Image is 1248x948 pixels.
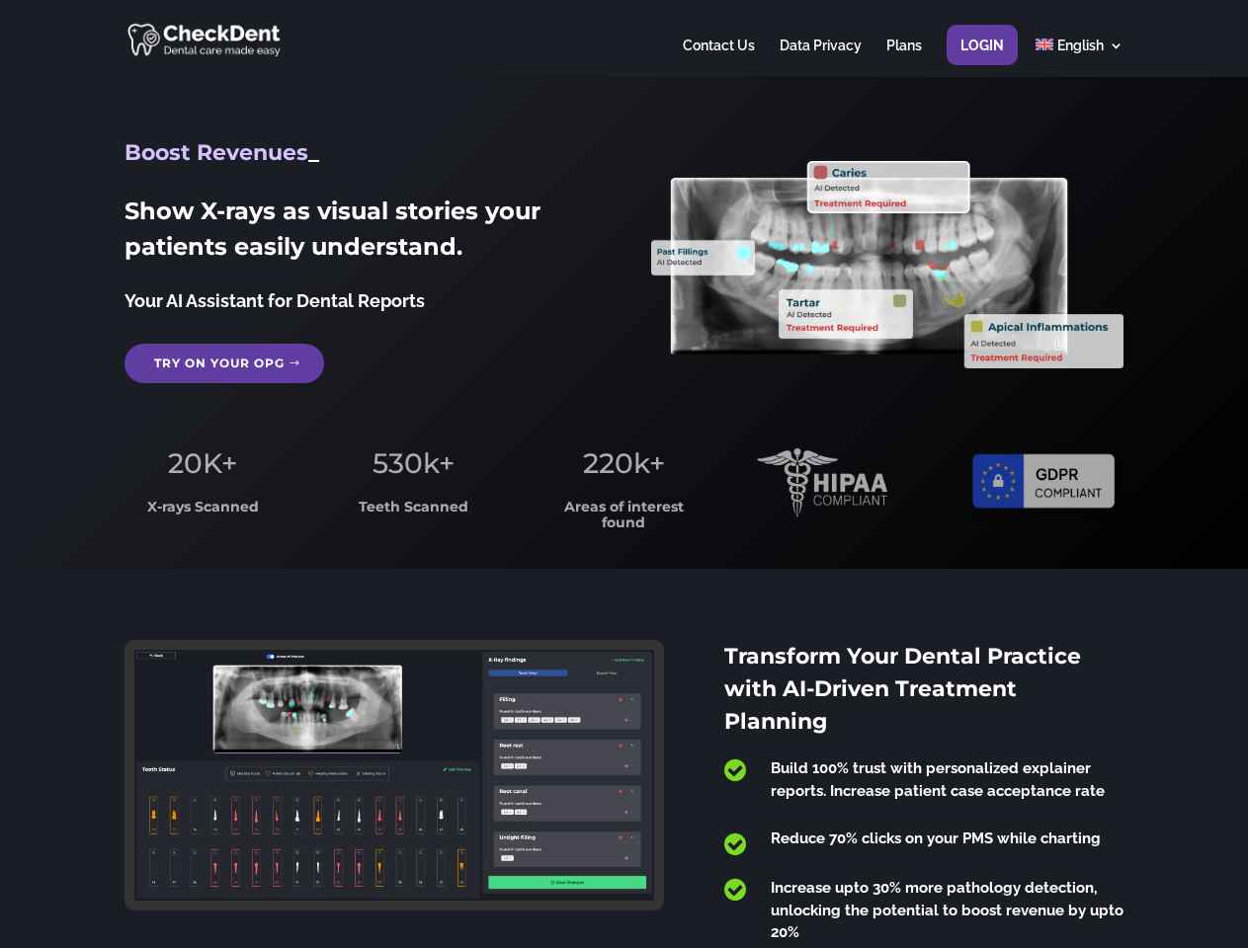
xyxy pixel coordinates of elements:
a: Login [960,39,1004,77]
img: X_Ray_annotated [651,161,1123,368]
span: _ [308,139,319,166]
span: Your AI Assistant for Dental Reports [125,290,425,311]
span: Boost Revenues [125,139,308,166]
span: 220k+ [583,446,665,480]
span: Build 100% trust with personalized explainer reports. Increase patient case acceptance rate [771,759,1105,800]
span: 20K+ [168,446,237,480]
h2: Show X-rays as visual stories your patients easily understand. [125,194,596,275]
a: Try on your OPG [125,344,324,383]
span:  [724,831,746,857]
a: Plans [886,39,922,77]
span: Reduce 70% clicks on your PMS while charting [771,829,1101,847]
span: English [1057,38,1104,53]
span:  [724,757,746,783]
a: English [1036,39,1123,77]
h3: Areas of interest found [546,500,703,540]
span: Increase upto 30% more pathology detection, unlocking the potential to boost revenue by upto 20% [771,879,1123,941]
span:  [724,877,746,903]
a: Data Privacy [780,39,862,77]
span: 530k+ [373,446,455,480]
span: Transform Your Dental Practice with AI-Driven Treatment Planning [724,643,1081,735]
img: CheckDent AI [127,20,283,58]
a: Contact Us [683,39,755,77]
